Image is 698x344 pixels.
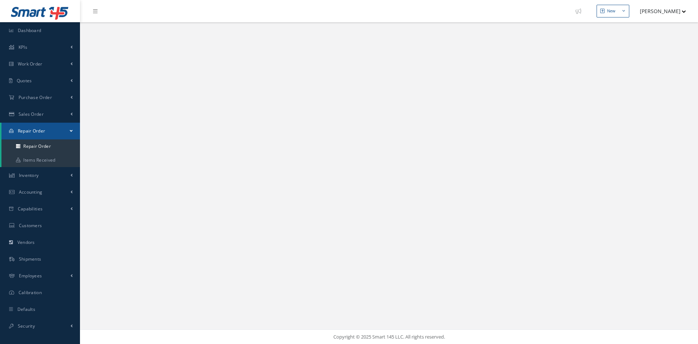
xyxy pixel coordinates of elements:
[18,27,41,33] span: Dashboard
[87,333,691,341] div: Copyright © 2025 Smart 145 LLC. All rights reserved.
[1,139,80,153] a: Repair Order
[1,123,80,139] a: Repair Order
[19,172,39,178] span: Inventory
[18,206,43,212] span: Capabilities
[18,128,45,134] span: Repair Order
[597,5,629,17] button: New
[17,306,35,312] span: Defaults
[19,94,52,100] span: Purchase Order
[18,323,35,329] span: Security
[18,61,43,67] span: Work Order
[17,239,35,245] span: Vendors
[19,273,42,279] span: Employees
[19,111,44,117] span: Sales Order
[17,78,32,84] span: Quotes
[19,189,43,195] span: Accounting
[1,153,80,167] a: Items Received
[19,222,42,229] span: Customers
[19,289,42,296] span: Calibration
[19,256,41,262] span: Shipments
[633,4,686,18] button: [PERSON_NAME]
[607,8,615,14] div: New
[19,44,27,50] span: KPIs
